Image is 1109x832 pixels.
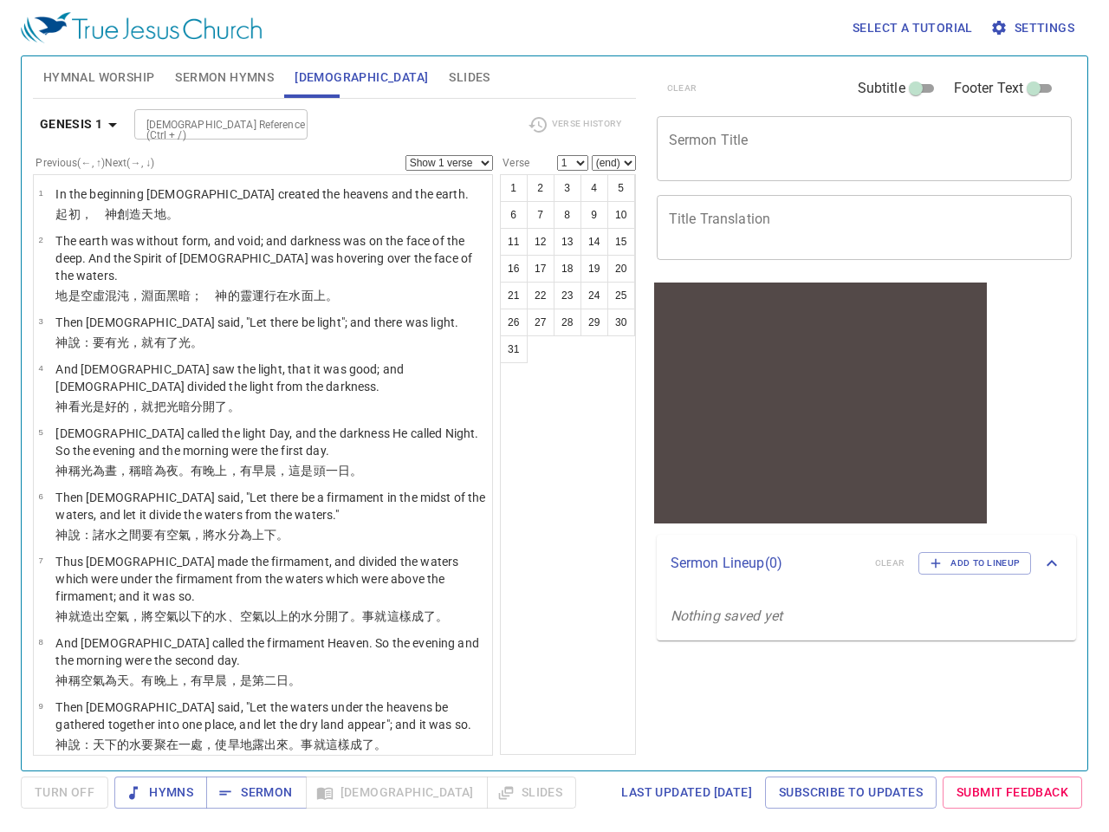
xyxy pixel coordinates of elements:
[580,174,608,202] button: 4
[129,335,203,349] wh216: ，就有了光
[289,738,386,751] wh7200: 。事就這樣成了。
[178,464,362,478] wh3915: 。有晚上
[607,201,635,229] button: 10
[554,201,581,229] button: 8
[55,634,487,669] p: And [DEMOGRAPHIC_DATA] called the firmament Heaven. So the evening and the morning were the secon...
[117,335,203,349] wh1961: 光
[943,777,1082,809] a: Submit Feedback
[527,174,554,202] button: 2
[81,207,178,221] wh7225: ， 神
[81,464,363,478] wh7121: 光
[117,207,178,221] wh430: 創造
[68,738,387,751] wh430: 說
[21,12,262,43] img: True Jesus Church
[81,528,289,542] wh559: ：諸水
[55,736,487,753] p: 神
[68,335,204,349] wh430: 說
[68,609,449,623] wh430: 就造出
[314,609,449,623] wh4325: 分開了
[129,289,338,302] wh922: ，淵
[206,777,306,809] button: Sermon
[191,528,289,542] wh7549: ，將水
[614,777,759,809] a: Last updated [DATE]
[178,400,240,413] wh216: 暗
[289,673,301,687] wh3117: 。
[436,609,448,623] wh3651: 。
[178,609,448,623] wh7549: 以下
[141,207,178,221] wh1254: 天
[580,228,608,256] button: 14
[853,17,973,39] span: Select a tutorial
[657,535,1077,592] div: Sermon Lineup(0)clearAdd to Lineup
[500,228,528,256] button: 11
[554,255,581,283] button: 18
[114,777,207,809] button: Hymns
[607,228,635,256] button: 15
[846,12,980,44] button: Select a tutorial
[240,528,289,542] wh914: 為上下。
[55,361,487,395] p: And [DEMOGRAPHIC_DATA] saw the light, that it was good; and [DEMOGRAPHIC_DATA] divided the light ...
[38,556,42,565] span: 7
[252,289,338,302] wh7307: 運行
[500,201,528,229] button: 6
[68,400,240,413] wh430: 看
[36,158,154,168] label: Previous (←, ↑) Next (→, ↓)
[554,282,581,309] button: 23
[117,528,289,542] wh4325: 之間
[117,464,362,478] wh3117: ，稱
[220,782,292,803] span: Sermon
[139,114,274,134] input: Type Bible Reference
[765,777,937,809] a: Subscribe to Updates
[43,67,155,88] span: Hymnal Worship
[191,400,240,413] wh2822: 分開了
[449,67,490,88] span: Slides
[178,673,302,687] wh6153: ，有早晨
[141,464,362,478] wh7121: 暗
[68,673,302,687] wh430: 稱
[175,67,274,88] span: Sermon Hymns
[580,255,608,283] button: 19
[527,282,554,309] button: 22
[228,289,338,302] wh430: 的靈
[295,67,428,88] span: [DEMOGRAPHIC_DATA]
[38,316,42,326] span: 3
[55,553,487,605] p: Thus [DEMOGRAPHIC_DATA] made the firmament, and divided the waters which were under the firmament...
[930,556,1020,571] span: Add to Lineup
[154,464,363,478] wh2822: 為夜
[554,228,581,256] button: 13
[55,287,487,304] p: 地
[500,158,529,168] label: Verse
[326,289,338,302] wh5921: 。
[55,672,487,689] p: 神
[55,526,487,543] p: 神
[500,255,528,283] button: 16
[650,278,991,528] iframe: from-child
[500,335,528,363] button: 31
[607,255,635,283] button: 20
[228,464,363,478] wh6153: ，有早晨
[191,289,338,302] wh2822: ； 神
[166,289,338,302] wh6440: 黑暗
[128,782,193,803] span: Hymns
[191,738,386,751] wh259: 處
[55,185,469,203] p: In the beginning [DEMOGRAPHIC_DATA] created the heavens and the earth.
[38,701,42,711] span: 9
[527,201,554,229] button: 7
[68,464,363,478] wh430: 稱
[55,462,487,479] p: 神
[228,400,240,413] wh914: 。
[350,609,448,623] wh914: 。事就這樣成了
[33,108,131,140] button: Genesis 1
[607,309,635,336] button: 30
[81,400,240,413] wh7220: 光
[671,553,861,574] p: Sermon Lineup ( 0 )
[240,738,387,751] wh3004: 地露出來
[38,427,42,437] span: 5
[55,489,487,523] p: Then [DEMOGRAPHIC_DATA] said, "Let there be a firmament in the midst of the waters, and let it di...
[580,309,608,336] button: 29
[671,608,783,624] i: Nothing saved yet
[81,289,338,302] wh1961: 空虛
[580,201,608,229] button: 9
[554,174,581,202] button: 3
[500,309,528,336] button: 26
